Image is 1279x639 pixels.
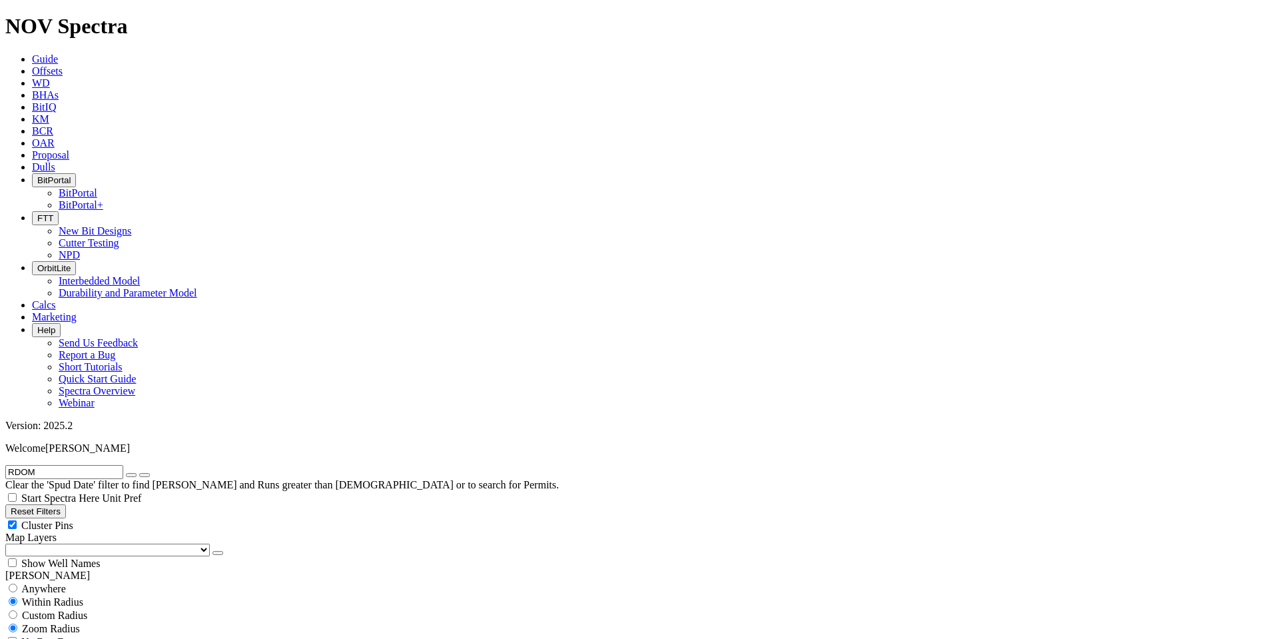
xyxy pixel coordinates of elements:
a: Quick Start Guide [59,373,136,384]
a: BCR [32,125,53,137]
a: BitIQ [32,101,56,113]
a: WD [32,77,50,89]
span: Cluster Pins [21,520,73,531]
button: Reset Filters [5,504,66,518]
a: Spectra Overview [59,385,135,396]
span: [PERSON_NAME] [45,442,130,454]
a: Short Tutorials [59,361,123,372]
a: KM [32,113,49,125]
button: BitPortal [32,173,76,187]
span: Show Well Names [21,558,100,569]
a: Dulls [32,161,55,173]
span: Unit Pref [102,492,141,504]
span: BitPortal [37,175,71,185]
a: Calcs [32,299,56,311]
span: Clear the 'Spud Date' filter to find [PERSON_NAME] and Runs greater than [DEMOGRAPHIC_DATA] or to... [5,479,559,490]
span: OrbitLite [37,263,71,273]
span: Map Layers [5,532,57,543]
a: OAR [32,137,55,149]
span: Zoom Radius [22,623,80,634]
a: Report a Bug [59,349,115,360]
div: Version: 2025.2 [5,420,1274,432]
a: Guide [32,53,58,65]
a: Durability and Parameter Model [59,287,197,299]
input: Start Spectra Here [8,493,17,502]
a: Cutter Testing [59,237,119,249]
a: Webinar [59,397,95,408]
a: Offsets [32,65,63,77]
a: New Bit Designs [59,225,131,237]
a: BHAs [32,89,59,101]
a: Marketing [32,311,77,322]
span: FTT [37,213,53,223]
span: Custom Radius [22,610,87,621]
span: Help [37,325,55,335]
a: Send Us Feedback [59,337,138,348]
span: Anywhere [21,583,66,594]
input: Search [5,465,123,479]
span: Start Spectra Here [21,492,99,504]
button: OrbitLite [32,261,76,275]
div: [PERSON_NAME] [5,570,1274,582]
a: Interbedded Model [59,275,140,287]
button: Help [32,323,61,337]
a: NPD [59,249,80,261]
h1: NOV Spectra [5,14,1274,39]
button: FTT [32,211,59,225]
a: Proposal [32,149,69,161]
span: Within Radius [22,596,83,608]
p: Welcome [5,442,1274,454]
a: BitPortal+ [59,199,103,211]
a: BitPortal [59,187,97,199]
